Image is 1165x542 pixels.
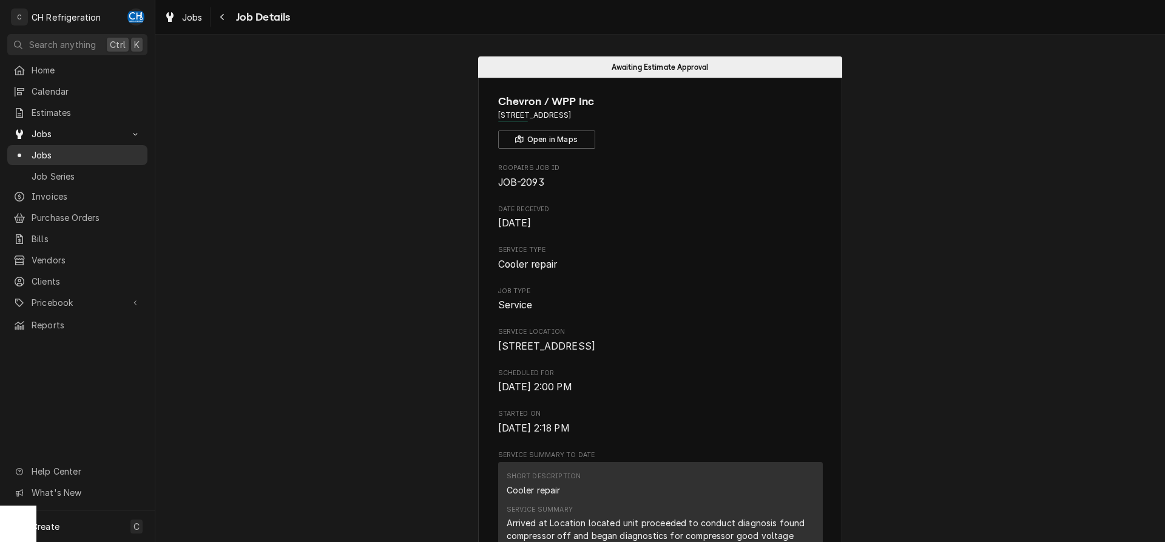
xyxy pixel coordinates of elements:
span: Service Summary To Date [498,450,823,460]
span: Home [32,64,141,76]
a: Clients [7,271,147,291]
div: CH [127,8,144,25]
a: Home [7,60,147,80]
span: Started On [498,409,823,419]
div: Service Summary [507,505,573,515]
span: Invoices [32,190,141,203]
span: Started On [498,421,823,436]
button: Search anythingCtrlK [7,34,147,55]
a: Job Series [7,166,147,186]
span: Jobs [182,11,203,24]
a: Purchase Orders [7,208,147,228]
div: Service Type [498,245,823,271]
div: Client Information [498,93,823,149]
div: Started On [498,409,823,435]
span: Reports [32,319,141,331]
span: Service [498,299,533,311]
a: Go to Pricebook [7,293,147,313]
span: Purchase Orders [32,211,141,224]
div: CH Refrigeration [32,11,101,24]
div: Job Type [498,286,823,313]
a: Go to What's New [7,483,147,503]
span: Search anything [29,38,96,51]
div: Date Received [498,205,823,231]
div: Short Description [507,472,581,481]
span: Service Type [498,245,823,255]
a: Bills [7,229,147,249]
a: Invoices [7,186,147,206]
div: Scheduled For [498,368,823,395]
a: Calendar [7,81,147,101]
span: Help Center [32,465,140,478]
span: Service Location [498,327,823,337]
a: Estimates [7,103,147,123]
span: Clients [32,275,141,288]
span: [DATE] 2:18 PM [498,422,570,434]
span: Awaiting Estimate Approval [612,63,708,71]
span: Ctrl [110,38,126,51]
div: Cooler repair [507,484,561,496]
span: Roopairs Job ID [498,163,823,173]
span: Calendar [32,85,141,98]
span: [DATE] 2:00 PM [498,381,572,393]
span: Job Type [498,298,823,313]
button: Navigate back [213,7,232,27]
div: Roopairs Job ID [498,163,823,189]
span: Service Type [498,257,823,272]
span: Name [498,93,823,110]
span: K [134,38,140,51]
a: Go to Jobs [7,124,147,144]
span: Date Received [498,205,823,214]
span: Jobs [32,127,123,140]
span: Roopairs Job ID [498,175,823,190]
span: Job Type [498,286,823,296]
span: [DATE] [498,217,532,229]
span: Jobs [32,149,141,161]
span: Bills [32,232,141,245]
span: Estimates [32,106,141,119]
span: C [133,520,140,533]
span: Service Location [498,339,823,354]
span: What's New [32,486,140,499]
div: C [11,8,28,25]
span: Pricebook [32,296,123,309]
span: Cooler repair [498,259,558,270]
span: Scheduled For [498,368,823,378]
span: Create [32,521,59,532]
span: JOB-2093 [498,177,544,188]
span: Address [498,110,823,121]
a: Reports [7,315,147,335]
div: Status [478,56,842,78]
a: Jobs [159,7,208,27]
a: Go to Help Center [7,461,147,481]
button: Open in Maps [498,130,595,149]
span: Job Details [232,9,291,25]
span: [STREET_ADDRESS] [498,340,596,352]
span: Vendors [32,254,141,266]
span: Scheduled For [498,380,823,395]
a: Jobs [7,145,147,165]
div: Chris Hiraga's Avatar [127,8,144,25]
span: Date Received [498,216,823,231]
div: Service Location [498,327,823,353]
span: Job Series [32,170,141,183]
a: Vendors [7,250,147,270]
